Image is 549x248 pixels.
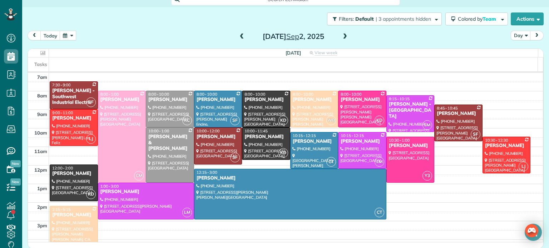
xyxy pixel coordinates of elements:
[52,115,96,121] div: [PERSON_NAME]
[389,96,410,101] span: 8:15 - 10:15
[10,160,21,167] span: New
[471,130,480,139] span: SF
[511,31,531,40] button: Day
[375,157,384,167] span: LM
[10,178,21,186] span: New
[511,12,544,25] button: Actions
[182,116,192,125] span: KC
[197,170,217,175] span: 12:15 - 3:00
[389,138,410,143] span: 10:30 - 1:00
[445,12,508,25] button: Colored byTeam
[34,148,47,154] span: 11am
[327,12,442,25] button: Filters: Default | 3 appointments hidden
[340,138,384,145] div: [PERSON_NAME]
[458,16,499,22] span: Colored by
[437,106,457,111] span: 8:45 - 10:45
[292,138,336,145] div: [PERSON_NAME]
[389,101,432,120] div: [PERSON_NAME] - [GEOGRAPHIC_DATA]
[230,116,240,125] span: SF
[422,120,432,130] span: LM
[100,97,144,103] div: [PERSON_NAME]
[422,171,432,181] span: Y3
[148,97,192,103] div: [PERSON_NAME]
[375,208,384,217] span: CT
[376,16,431,22] span: | 3 appointments hidden
[293,92,313,97] span: 8:00 - 10:00
[37,111,47,117] span: 9am
[485,138,508,143] span: 10:30 - 12:30
[355,16,374,22] span: Default
[530,31,544,40] button: next
[148,128,169,133] span: 10:00 - 1:00
[341,92,361,97] span: 8:00 - 10:00
[525,224,542,241] div: Open Intercom Messenger
[37,204,47,210] span: 2pm
[244,128,268,133] span: 10:00 - 11:45
[86,134,96,144] span: LJ
[286,32,299,41] span: Sep
[134,171,144,181] span: CM
[286,50,301,56] span: [DATE]
[249,32,338,40] h2: [DATE] 2, 2025
[339,16,354,22] span: Filters:
[197,92,217,97] span: 8:00 - 10:00
[52,171,96,177] div: [PERSON_NAME]
[148,134,192,152] div: [PERSON_NAME] & [PERSON_NAME]
[52,166,73,171] span: 12:00 - 2:00
[100,92,119,97] span: 8:00 - 1:00
[196,97,240,103] div: [PERSON_NAME]
[483,16,497,22] span: Team
[196,175,384,181] div: [PERSON_NAME]
[52,88,96,106] div: [PERSON_NAME] - Southwest Industrial Electric
[230,153,240,162] span: SF
[323,12,442,25] a: Filters: Default | 3 appointments hidden
[40,31,60,40] button: today
[293,133,316,138] span: 10:15 - 12:15
[28,31,41,40] button: prev
[389,143,432,149] div: [PERSON_NAME]
[100,189,192,195] div: [PERSON_NAME]
[37,74,47,80] span: 7am
[52,212,96,218] div: [PERSON_NAME]
[326,157,336,167] span: CT
[436,111,480,117] div: [PERSON_NAME]
[244,97,288,103] div: [PERSON_NAME]
[341,133,364,138] span: 10:15 - 12:15
[37,223,47,228] span: 3pm
[326,116,336,125] span: WB
[278,116,288,125] span: KD
[86,97,96,107] span: SF
[292,97,336,103] div: [PERSON_NAME]
[182,208,192,217] span: LM
[148,92,169,97] span: 8:00 - 10:00
[278,148,288,158] span: KD
[52,110,73,115] span: 9:00 - 11:00
[244,92,265,97] span: 8:00 - 10:00
[52,82,71,87] span: 7:30 - 9:00
[244,134,288,140] div: [PERSON_NAME]
[375,116,384,125] span: KD
[86,189,96,199] span: KD
[37,93,47,98] span: 8am
[485,143,529,149] div: [PERSON_NAME]
[37,186,47,191] span: 1pm
[37,241,47,247] span: 4pm
[340,97,384,103] div: [PERSON_NAME]
[34,130,47,136] span: 10am
[34,61,47,67] span: Tasks
[197,128,220,133] span: 10:00 - 12:00
[34,167,47,173] span: 12pm
[519,162,528,171] span: LJ
[100,184,119,189] span: 1:00 - 3:00
[315,50,337,56] span: View week
[52,207,71,212] span: 2:15 - 5:15
[196,134,240,140] div: [PERSON_NAME]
